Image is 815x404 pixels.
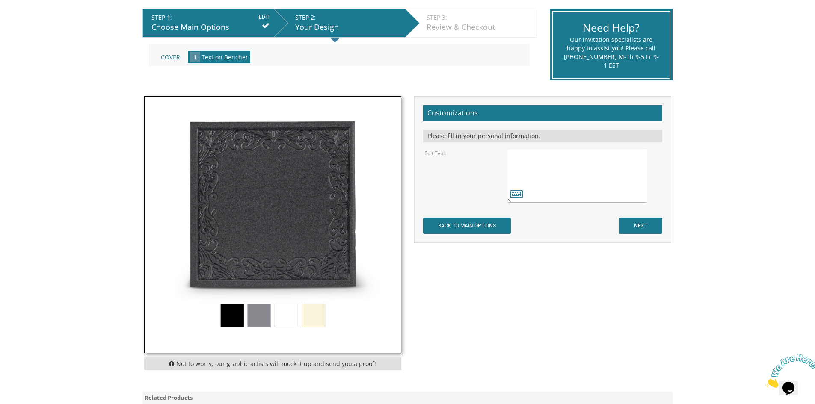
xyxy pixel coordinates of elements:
[295,13,401,22] div: STEP 2:
[142,392,673,404] div: Related Products
[144,357,401,370] div: Not to worry, our graphic artists will mock it up and send you a proof!
[151,13,270,22] div: STEP 1:
[427,22,532,33] div: Review & Checkout
[202,53,248,61] span: Text on Bencher
[424,150,446,157] label: Edit Text:
[423,218,511,234] input: BACK TO MAIN OPTIONS
[762,351,815,391] iframe: chat widget
[427,13,532,22] div: STEP 3:
[259,13,270,21] input: EDIT
[145,97,401,353] img: tiferes_shimmer.jpg
[619,218,662,234] input: NEXT
[423,105,662,121] h2: Customizations
[190,52,200,62] span: 1
[295,22,401,33] div: Your Design
[151,22,270,33] div: Choose Main Options
[3,3,56,37] img: Chat attention grabber
[161,53,182,61] span: Cover:
[563,20,659,35] div: Need Help?
[563,35,659,70] div: Our invitation specialists are happy to assist you! Please call [PHONE_NUMBER] M-Th 9-5 Fr 9-1 EST
[423,130,662,142] div: Please fill in your personal information.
